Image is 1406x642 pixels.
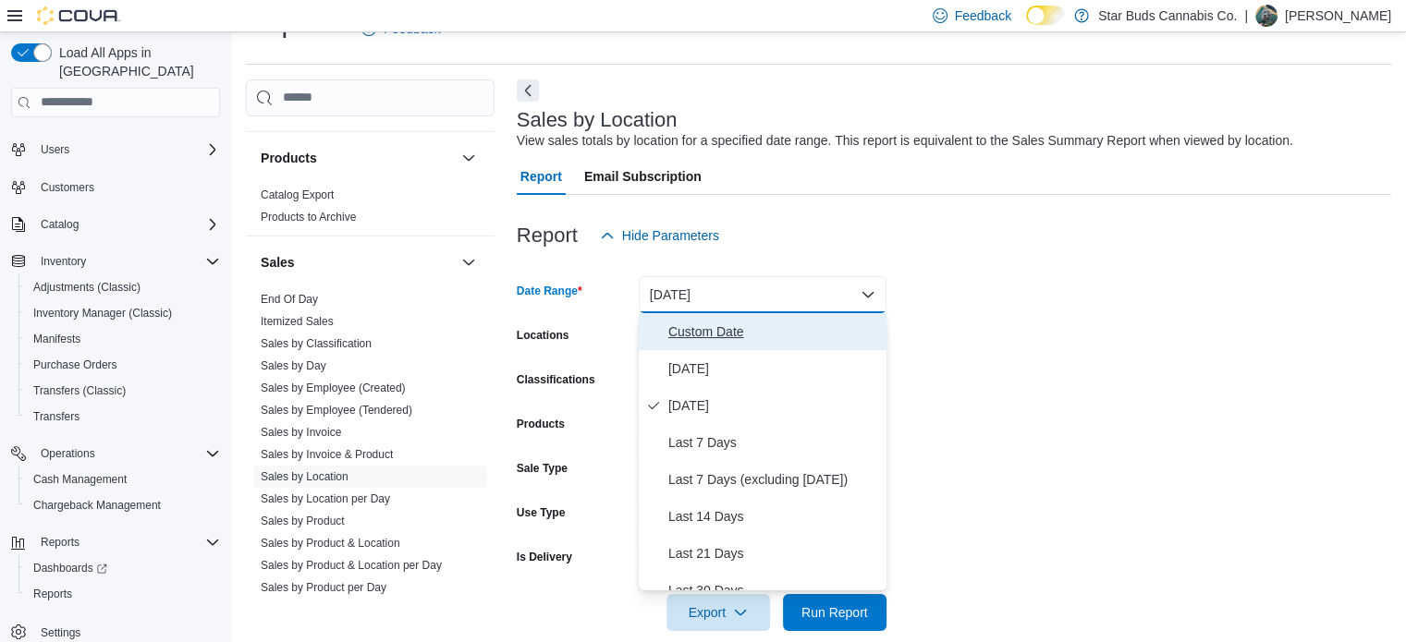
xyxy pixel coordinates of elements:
[26,328,88,350] a: Manifests
[26,276,148,298] a: Adjustments (Classic)
[26,354,125,376] a: Purchase Orders
[33,250,220,273] span: Inventory
[33,357,117,372] span: Purchase Orders
[668,579,879,601] span: Last 30 Days
[26,406,220,428] span: Transfers
[1285,5,1391,27] p: [PERSON_NAME]
[458,251,480,273] button: Sales
[261,426,341,439] a: Sales by Invoice
[261,404,412,417] a: Sales by Employee (Tendered)
[41,142,69,157] span: Users
[261,537,400,550] a: Sales by Product & Location
[261,336,372,351] span: Sales by Classification
[33,139,77,161] button: Users
[4,174,227,200] button: Customers
[517,109,678,131] h3: Sales by Location
[33,250,93,273] button: Inventory
[26,557,115,579] a: Dashboards
[33,531,87,553] button: Reports
[955,6,1011,25] span: Feedback
[41,217,79,232] span: Catalog
[33,442,220,465] span: Operations
[261,515,345,527] a: Sales by Product
[593,217,727,254] button: Hide Parameters
[26,276,220,298] span: Adjustments (Classic)
[261,293,318,306] a: End Of Day
[520,158,562,195] span: Report
[1255,5,1278,27] div: Danielle Kapsimalis
[33,332,80,346] span: Manifests
[261,514,345,528] span: Sales by Product
[4,137,227,163] button: Users
[517,417,565,431] label: Products
[33,383,126,398] span: Transfers (Classic)
[33,472,127,487] span: Cash Management
[261,106,318,119] a: Price Sheet
[26,468,220,491] span: Cash Management
[261,536,400,551] span: Sales by Product & Location
[18,555,227,581] a: Dashboards
[261,292,318,307] span: End Of Day
[26,583,220,605] span: Reports
[639,313,886,590] div: Select listbox
[26,302,220,324] span: Inventory Manager (Classic)
[517,131,1293,151] div: View sales totals by location for a specified date range. This report is equivalent to the Sales ...
[668,542,879,564] span: Last 21 Days
[261,188,334,201] a: Catalog Export
[33,561,107,575] span: Dashboards
[41,625,80,640] span: Settings
[18,581,227,607] button: Reports
[517,224,578,247] h3: Report
[261,558,442,573] span: Sales by Product & Location per Day
[668,431,879,454] span: Last 7 Days
[26,494,168,516] a: Chargeback Management
[261,470,348,483] a: Sales by Location
[246,184,495,236] div: Products
[801,603,868,622] span: Run Report
[261,358,326,373] span: Sales by Day
[41,446,95,461] span: Operations
[261,210,356,224] span: Products to Archive
[517,372,595,387] label: Classifications
[26,380,220,402] span: Transfers (Classic)
[18,404,227,430] button: Transfers
[33,213,220,236] span: Catalog
[261,580,386,595] span: Sales by Product per Day
[261,253,295,272] h3: Sales
[458,147,480,169] button: Products
[668,505,879,527] span: Last 14 Days
[26,583,79,605] a: Reports
[33,176,220,199] span: Customers
[4,212,227,237] button: Catalog
[261,491,390,506] span: Sales by Location per Day
[261,581,386,594] a: Sales by Product per Day
[517,505,565,520] label: Use Type
[261,149,454,167] button: Products
[517,328,569,343] label: Locations
[261,425,341,440] span: Sales by Invoice
[4,441,227,466] button: Operations
[33,409,79,424] span: Transfers
[33,587,72,601] span: Reports
[678,594,759,631] span: Export
[41,180,94,195] span: Customers
[1244,5,1248,27] p: |
[4,529,227,555] button: Reports
[18,326,227,352] button: Manifests
[41,254,86,269] span: Inventory
[18,300,227,326] button: Inventory Manager (Classic)
[517,461,568,476] label: Sale Type
[668,321,879,343] span: Custom Date
[783,594,886,631] button: Run Report
[33,176,102,199] a: Customers
[26,557,220,579] span: Dashboards
[33,498,161,513] span: Chargeback Management
[18,378,227,404] button: Transfers (Classic)
[26,406,87,428] a: Transfers
[246,102,495,131] div: Pricing
[26,354,220,376] span: Purchase Orders
[261,253,454,272] button: Sales
[18,352,227,378] button: Purchase Orders
[261,211,356,224] a: Products to Archive
[52,43,220,80] span: Load All Apps in [GEOGRAPHIC_DATA]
